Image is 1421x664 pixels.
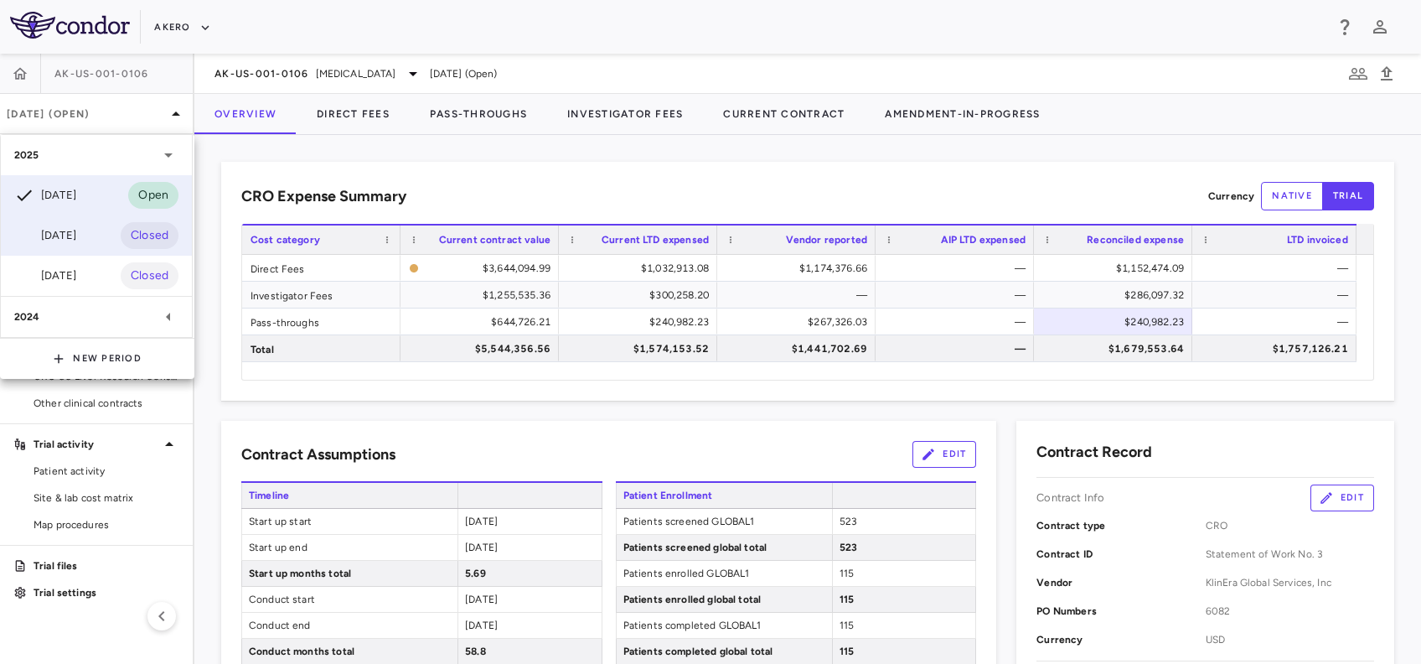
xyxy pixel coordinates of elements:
[14,266,76,286] div: [DATE]
[1,297,192,337] div: 2024
[1,135,192,175] div: 2025
[14,226,76,246] div: [DATE]
[121,267,178,285] span: Closed
[121,226,178,245] span: Closed
[53,345,142,372] button: New Period
[128,186,178,205] span: Open
[14,185,76,205] div: [DATE]
[14,309,40,324] p: 2024
[14,148,39,163] p: 2025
